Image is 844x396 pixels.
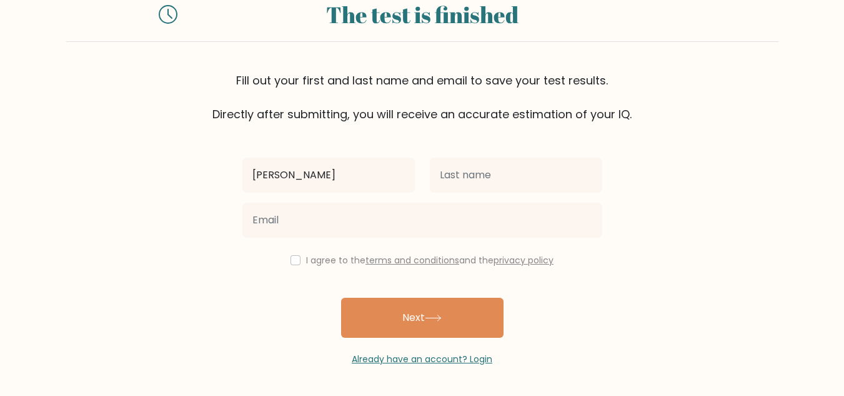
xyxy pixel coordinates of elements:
[242,158,415,193] input: First name
[352,353,492,365] a: Already have an account? Login
[306,254,554,267] label: I agree to the and the
[430,158,602,193] input: Last name
[341,298,504,338] button: Next
[242,203,602,238] input: Email
[66,72,778,123] div: Fill out your first and last name and email to save your test results. Directly after submitting,...
[365,254,459,267] a: terms and conditions
[494,254,554,267] a: privacy policy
